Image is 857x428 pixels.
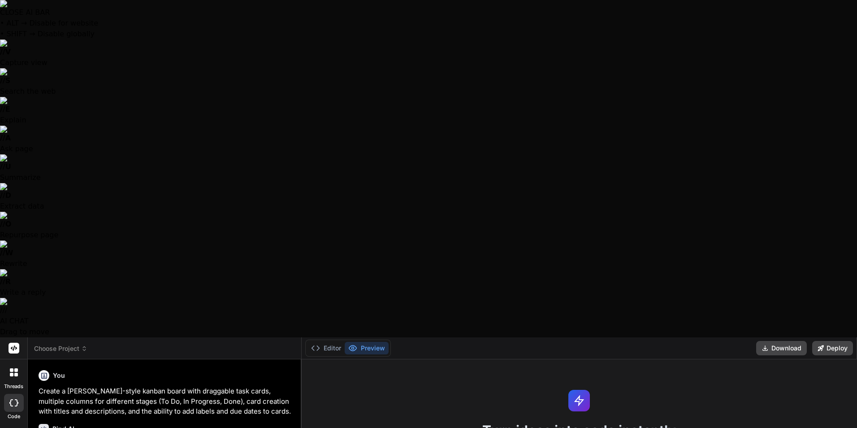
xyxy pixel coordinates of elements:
[4,383,23,390] label: threads
[53,371,65,380] h6: You
[8,413,20,420] label: code
[34,344,87,353] span: Choose Project
[307,342,345,354] button: Editor
[345,342,389,354] button: Preview
[39,386,293,417] p: Create a [PERSON_NAME]-style kanban board with draggable task cards, multiple columns for differe...
[812,341,853,355] button: Deploy
[756,341,807,355] button: Download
